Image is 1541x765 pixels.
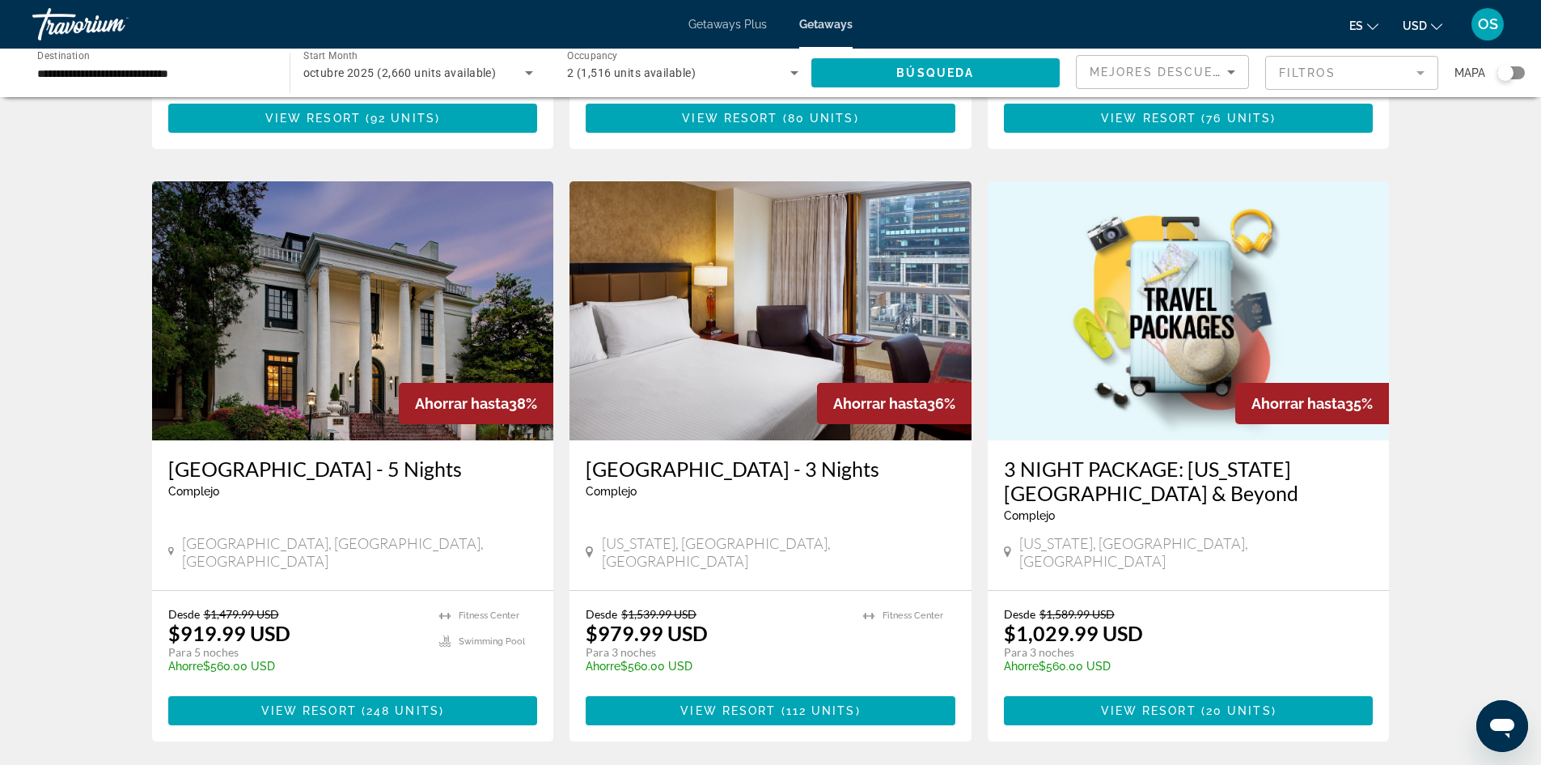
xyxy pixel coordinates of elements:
[399,383,553,424] div: 38%
[1101,112,1196,125] span: View Resort
[602,534,955,570] span: [US_STATE], [GEOGRAPHIC_DATA], [GEOGRAPHIC_DATA]
[303,50,358,62] span: Start Month
[621,607,696,621] span: $1,539.99 USD
[459,610,519,621] span: Fitness Center
[265,112,361,125] span: View Resort
[182,534,537,570] span: [GEOGRAPHIC_DATA], [GEOGRAPHIC_DATA], [GEOGRAPHIC_DATA]
[586,607,617,621] span: Desde
[1004,509,1055,522] span: Complejo
[567,66,696,79] span: 2 (1,516 units available)
[1039,607,1115,621] span: $1,589.99 USD
[811,58,1060,87] button: Búsqueda
[1403,14,1442,37] button: Change currency
[799,18,853,31] a: Getaways
[1004,660,1039,673] span: Ahorre
[777,112,858,125] span: ( )
[168,104,538,133] button: View Resort(92 units)
[1196,112,1276,125] span: ( )
[361,112,440,125] span: ( )
[168,696,538,725] button: View Resort(248 units)
[883,610,943,621] span: Fitness Center
[786,704,856,717] span: 112 units
[1476,700,1528,752] iframe: Button to launch messaging window
[680,704,776,717] span: View Resort
[833,395,927,412] span: Ahorrar hasta
[357,704,444,717] span: ( )
[168,607,200,621] span: Desde
[788,112,854,125] span: 80 units
[586,457,955,481] a: [GEOGRAPHIC_DATA] - 3 Nights
[896,66,974,79] span: Búsqueda
[168,660,424,673] p: $560.00 USD
[459,636,525,647] span: Swimming Pool
[586,104,955,133] button: View Resort(80 units)
[152,181,554,440] img: S068E01X.jpg
[1403,19,1427,32] span: USD
[415,395,509,412] span: Ahorrar hasta
[204,607,279,621] span: $1,479.99 USD
[303,66,497,79] span: octubre 2025 (2,660 units available)
[586,660,847,673] p: $560.00 USD
[1235,383,1389,424] div: 35%
[168,645,424,660] p: Para 5 noches
[586,696,955,725] button: View Resort(112 units)
[817,383,972,424] div: 36%
[1467,7,1509,41] button: User Menu
[1206,112,1271,125] span: 76 units
[586,645,847,660] p: Para 3 noches
[776,704,860,717] span: ( )
[37,49,90,61] span: Destination
[586,660,620,673] span: Ahorre
[1196,704,1276,717] span: ( )
[1004,621,1143,645] p: $1,029.99 USD
[168,660,203,673] span: Ahorre
[1349,19,1363,32] span: es
[1019,534,1373,570] span: [US_STATE], [GEOGRAPHIC_DATA], [GEOGRAPHIC_DATA]
[1265,55,1438,91] button: Filter
[1004,696,1374,725] button: View Resort(20 units)
[569,181,972,440] img: RU23I01X.jpg
[1101,704,1196,717] span: View Resort
[586,485,637,498] span: Complejo
[1251,395,1345,412] span: Ahorrar hasta
[168,621,290,645] p: $919.99 USD
[1478,16,1498,32] span: OS
[1206,704,1272,717] span: 20 units
[261,704,357,717] span: View Resort
[1349,14,1378,37] button: Change language
[32,3,194,45] a: Travorium
[1004,607,1035,621] span: Desde
[688,18,767,31] a: Getaways Plus
[168,457,538,481] a: [GEOGRAPHIC_DATA] - 5 Nights
[1004,660,1357,673] p: $560.00 USD
[168,485,219,498] span: Complejo
[370,112,435,125] span: 92 units
[1004,104,1374,133] button: View Resort(76 units)
[1090,62,1235,82] mat-select: Sort by
[1090,66,1251,79] span: Mejores descuentos
[366,704,439,717] span: 248 units
[988,181,1390,440] img: P002E01X.jpg
[682,112,777,125] span: View Resort
[586,621,708,645] p: $979.99 USD
[567,50,618,62] span: Occupancy
[1004,645,1357,660] p: Para 3 noches
[1454,62,1485,84] span: Mapa
[1004,457,1374,505] a: 3 NIGHT PACKAGE: [US_STATE][GEOGRAPHIC_DATA] & Beyond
